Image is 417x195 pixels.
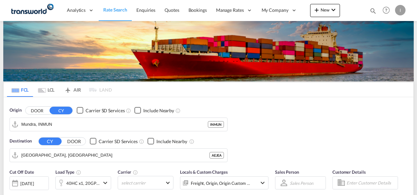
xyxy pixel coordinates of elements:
[10,176,49,190] div: [DATE]
[156,138,187,145] div: Include Nearby
[55,169,81,175] span: Load Type
[133,170,138,175] md-icon: The selected Trucker/Carrierwill be displayed in the rate results If the rates are from another f...
[126,108,131,113] md-icon: Unchecked: Search for CY (Container Yard) services for all selected carriers.Checked : Search for...
[10,169,34,175] span: Cut Off Date
[139,139,144,144] md-icon: Unchecked: Search for CY (Container Yard) services for all selected carriers.Checked : Search for...
[59,82,86,97] md-tab-item: AIR
[180,169,228,175] span: Locals & Custom Charges
[175,108,181,113] md-icon: Unchecked: Ignores neighbouring ports when fetching rates.Checked : Includes neighbouring ports w...
[381,5,395,16] div: Help
[262,7,288,13] span: My Company
[63,138,86,145] button: DOOR
[64,86,72,91] md-icon: icon-airplane
[148,138,187,145] md-checkbox: Checkbox No Ink
[77,107,125,114] md-checkbox: Checkbox No Ink
[208,121,224,128] div: INMUN
[7,82,33,97] md-tab-item: FCL
[20,181,34,186] div: [DATE]
[10,3,54,18] img: f753ae806dec11f0841701cdfdf085c0.png
[118,169,138,175] span: Carrier
[329,6,337,14] md-icon: icon-chevron-down
[134,107,174,114] md-checkbox: Checkbox No Ink
[21,150,209,160] input: Search by Port
[381,5,392,16] span: Help
[259,179,267,187] md-icon: icon-chevron-down
[191,179,250,188] div: Freight Origin Origin Custom Destination Factory Stuffing
[99,138,138,145] div: Carrier SD Services
[313,7,337,12] span: New
[313,6,321,14] md-icon: icon-plus 400-fg
[26,107,49,114] button: DOOR
[189,7,207,13] span: Bookings
[165,7,179,13] span: Quotes
[10,149,227,162] md-input-container: Jebel Ali, AEJEA
[395,5,406,15] div: I
[67,7,86,13] span: Analytics
[103,7,127,12] span: Rate Search
[332,169,366,175] span: Customer Details
[7,82,112,97] md-pagination-wrapper: Use the left and right arrow keys to navigate between tabs
[86,107,125,114] div: Carrier SD Services
[10,138,32,144] span: Destination
[90,138,138,145] md-checkbox: Checkbox No Ink
[55,176,111,189] div: 40HC x1 20GP x1icon-chevron-down
[3,21,414,81] img: LCL+%26+FCL+BACKGROUND.png
[209,152,224,159] div: AEJEA
[39,138,62,145] button: CY
[10,118,227,131] md-input-container: Mundra, INMUN
[189,139,194,144] md-icon: Unchecked: Ignores neighbouring ports when fetching rates.Checked : Includes neighbouring ports w...
[143,107,174,114] div: Include Nearby
[275,169,299,175] span: Sales Person
[21,119,208,129] input: Search by Port
[180,176,268,189] div: Freight Origin Origin Custom Destination Factory Stuffingicon-chevron-down
[216,7,244,13] span: Manage Rates
[310,4,340,17] button: icon-plus 400-fgNewicon-chevron-down
[101,179,109,187] md-icon: icon-chevron-down
[10,107,21,114] span: Origin
[50,107,72,114] button: CY
[347,178,396,188] input: Enter Customer Details
[76,170,81,175] md-icon: icon-information-outline
[66,179,100,188] div: 40HC x1 20GP x1
[136,7,155,13] span: Enquiries
[369,7,377,14] md-icon: icon-magnify
[33,82,59,97] md-tab-item: LCL
[289,178,314,188] md-select: Sales Person
[369,7,377,17] div: icon-magnify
